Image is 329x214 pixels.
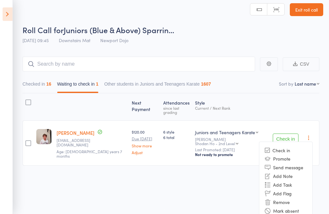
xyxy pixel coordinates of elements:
[129,96,161,117] div: Next Payment
[100,37,129,43] span: Newport Dojo
[195,141,235,145] div: Shodan Ho - 2nd Level
[161,96,192,117] div: Atten­dances
[36,129,51,144] img: image1619225826.png
[283,57,319,71] button: CSV
[201,81,211,87] div: 1607
[195,106,268,110] div: Current / Next Rank
[57,129,94,136] a: [PERSON_NAME]
[195,152,268,157] div: Not ready to promote
[132,150,158,154] a: Adjust
[96,81,99,87] div: 1
[195,147,268,152] small: Last Promoted: [DATE]
[59,37,90,43] span: Downstairs Mat
[57,138,98,147] small: louisavon@internode.on.net
[259,181,312,189] li: Add Task
[295,80,316,87] div: Last name
[163,135,190,140] span: 6 total
[259,163,312,172] li: Send message
[195,129,255,135] div: Juniors and Teenagers Karate
[163,106,190,114] div: since last grading
[279,80,293,87] label: Sort by
[22,37,49,43] span: [DATE] 09:45
[132,129,158,154] div: $120.00
[57,78,99,93] button: Waiting to check in1
[259,154,312,163] li: Promote
[22,78,51,93] button: Checked in16
[22,24,64,35] span: Roll Call for
[22,57,255,71] input: Search by name
[259,146,312,154] li: Check in
[46,81,51,87] div: 16
[132,136,158,141] small: Due [DATE]
[273,134,298,144] button: Check in
[259,198,312,207] li: Remove
[104,78,211,93] button: Other students in Juniors and Teenagers Karate1607
[64,24,174,35] span: Juniors (Blue & Above) Sparrin…
[259,172,312,181] li: Add Note
[192,96,270,117] div: Style
[259,189,312,198] li: Add Flag
[195,137,268,145] div: [PERSON_NAME]
[57,149,122,159] span: Age: [DEMOGRAPHIC_DATA] years 7 months
[163,129,190,135] span: 6 style
[290,3,323,16] a: Exit roll call
[132,144,158,148] a: Show more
